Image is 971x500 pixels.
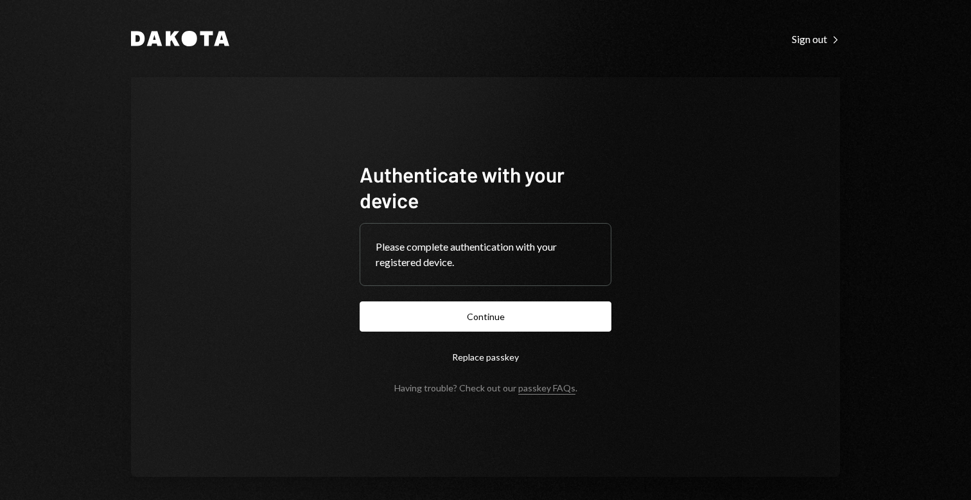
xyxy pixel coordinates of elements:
button: Replace passkey [360,342,611,372]
button: Continue [360,301,611,332]
div: Having trouble? Check out our . [394,382,577,393]
a: Sign out [792,31,840,46]
div: Sign out [792,33,840,46]
h1: Authenticate with your device [360,161,611,213]
div: Please complete authentication with your registered device. [376,239,595,270]
a: passkey FAQs [518,382,575,395]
